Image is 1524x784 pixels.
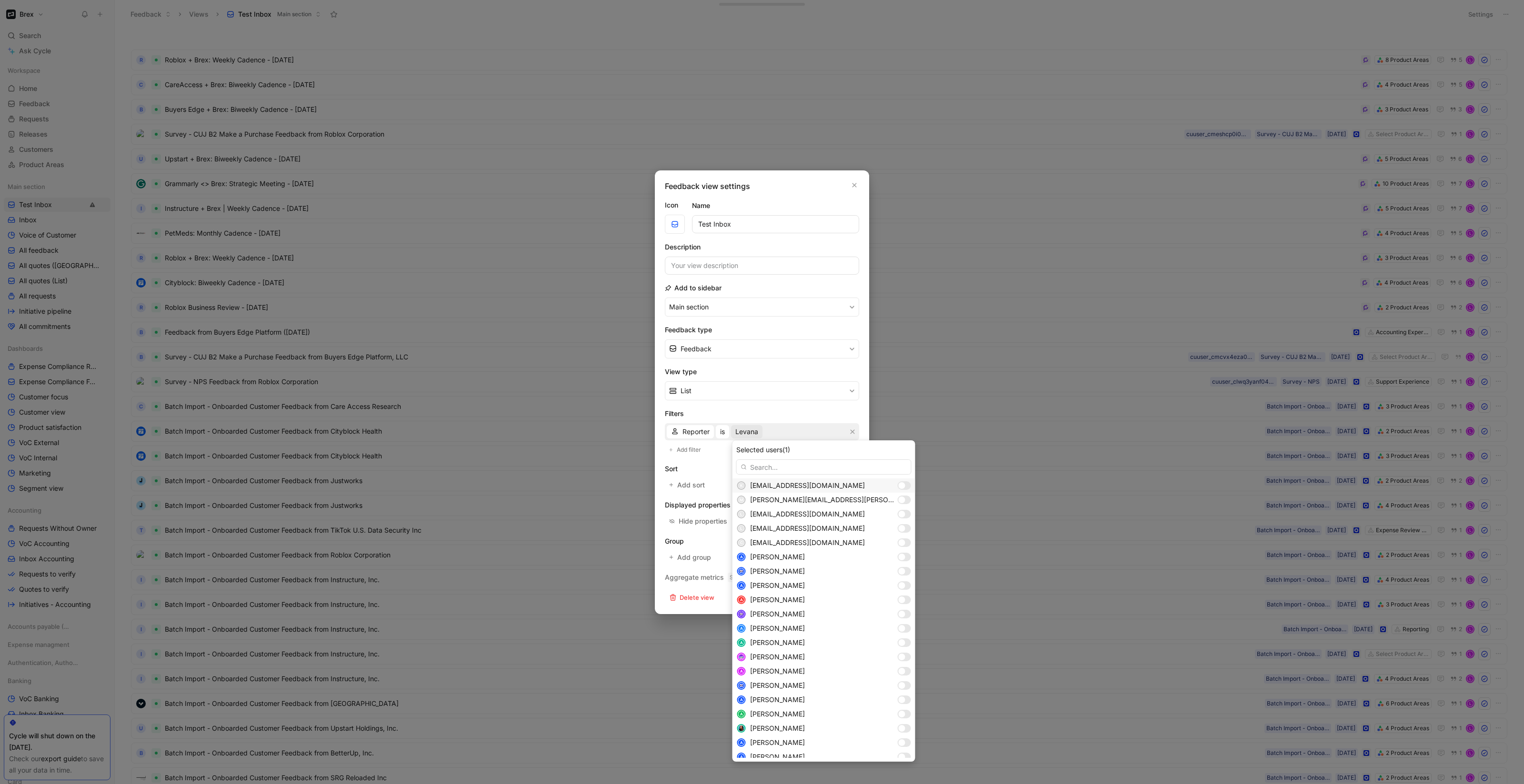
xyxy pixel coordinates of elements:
div: A [738,625,745,632]
img: avatar [738,568,745,575]
div: k [738,482,745,489]
span: [PERSON_NAME] [750,567,805,575]
div: A [738,696,745,703]
span: [PERSON_NAME] [750,581,805,589]
div: l [738,511,745,517]
img: avatar [738,725,745,732]
span: [PERSON_NAME] [750,553,805,561]
span: [PERSON_NAME][EMAIL_ADDRESS][PERSON_NAME][DOMAIN_NAME] [750,496,974,504]
span: [PERSON_NAME] [750,638,805,646]
span: [EMAIL_ADDRESS][DOMAIN_NAME] [750,510,865,518]
span: [PERSON_NAME] [750,753,805,761]
div: l [738,525,745,532]
span: [PERSON_NAME] [750,724,805,732]
span: [EMAIL_ADDRESS][DOMAIN_NAME] [750,481,865,489]
span: [PERSON_NAME] [750,710,805,718]
div: A [738,639,745,646]
div: A [738,596,745,603]
span: [PERSON_NAME] [750,667,805,675]
input: Search... [736,459,912,475]
span: [PERSON_NAME] [750,738,805,746]
div: A [738,554,745,560]
img: avatar [738,611,745,617]
div: m [738,496,745,503]
div: A [738,754,745,760]
img: avatar [738,682,745,689]
span: [PERSON_NAME] [750,595,805,604]
img: avatar [738,654,745,660]
span: [EMAIL_ADDRESS][DOMAIN_NAME] [750,524,865,532]
span: [PERSON_NAME] [750,624,805,632]
span: [EMAIL_ADDRESS][DOMAIN_NAME] [750,538,865,546]
div: A [738,582,745,589]
div: Selected users (1) [736,444,912,456]
span: [PERSON_NAME] [750,681,805,689]
div: A [738,711,745,717]
span: [PERSON_NAME] [750,653,805,661]
div: c [738,539,745,546]
span: [PERSON_NAME] [750,610,805,618]
div: A [738,739,745,746]
span: [PERSON_NAME] [750,695,805,704]
div: A [738,668,745,675]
